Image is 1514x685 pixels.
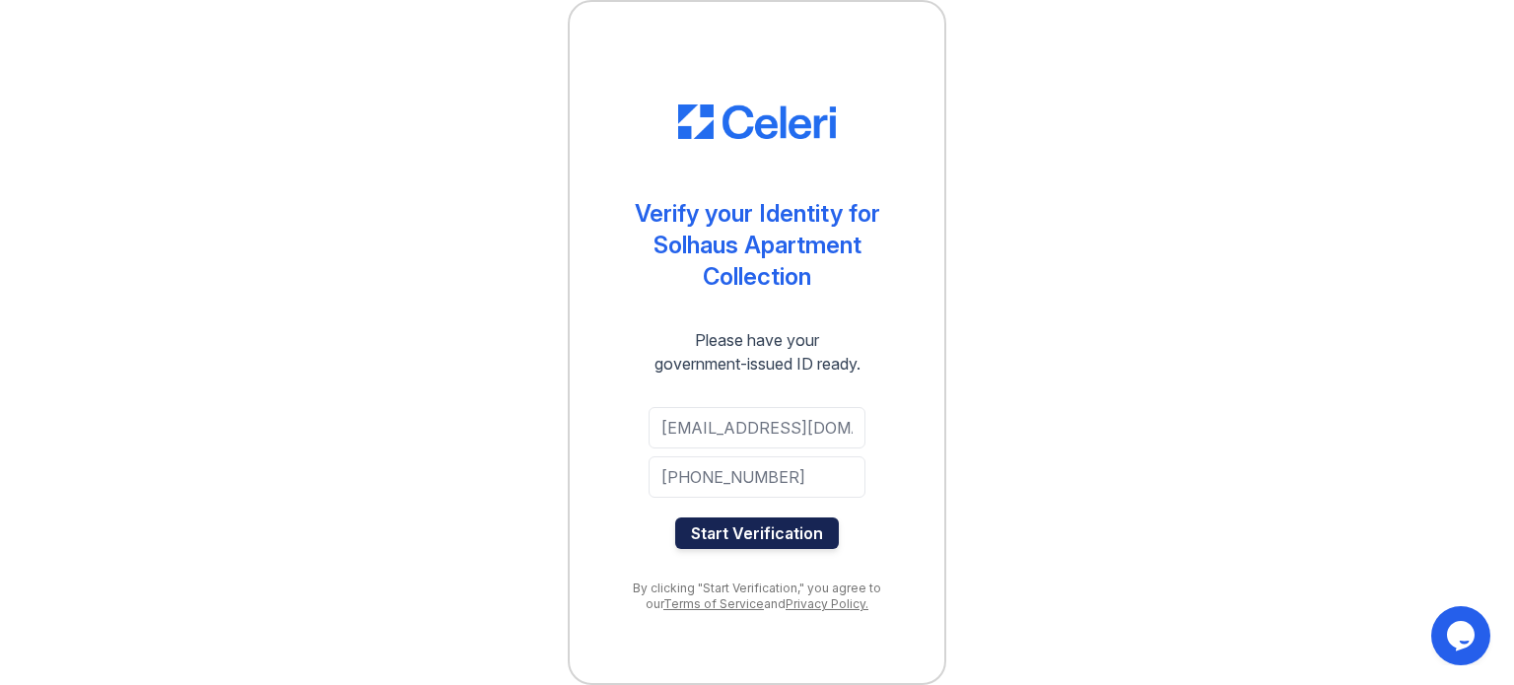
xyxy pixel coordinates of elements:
[649,456,865,498] input: Phone
[675,517,839,549] button: Start Verification
[678,104,836,140] img: CE_Logo_Blue-a8612792a0a2168367f1c8372b55b34899dd931a85d93a1a3d3e32e68fde9ad4.png
[786,596,868,611] a: Privacy Policy.
[649,407,865,448] input: Email
[609,198,905,293] div: Verify your Identity for Solhaus Apartment Collection
[1431,606,1494,665] iframe: chat widget
[619,328,896,376] div: Please have your government-issued ID ready.
[609,581,905,612] div: By clicking "Start Verification," you agree to our and
[663,596,764,611] a: Terms of Service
